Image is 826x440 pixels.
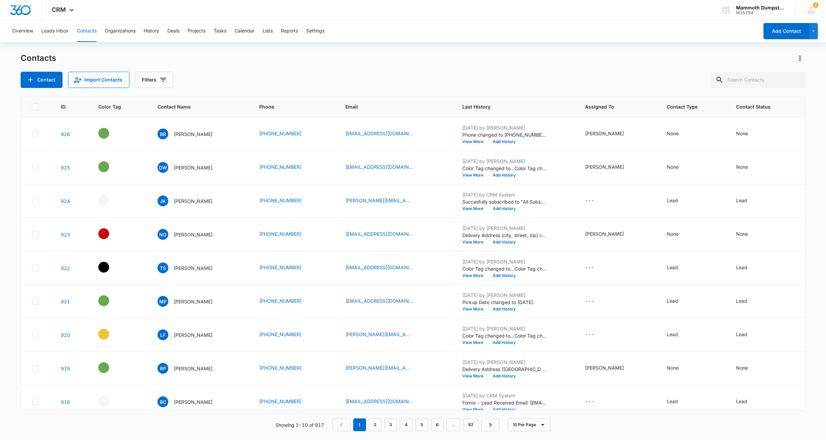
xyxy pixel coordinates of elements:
[61,198,70,204] a: Navigate to contact details page for Jennifer Kilcoin
[345,398,413,405] a: [EMAIL_ADDRESS][DOMAIN_NAME]
[667,264,678,271] div: Lead
[813,2,818,8] div: notifications count
[21,72,63,88] button: Add Contact
[488,374,520,378] button: Add History
[736,364,748,371] div: None
[462,366,547,373] p: Delivery Address ([GEOGRAPHIC_DATA]) changed to [STREET_ADDRESS].
[667,197,678,204] div: Lead
[813,2,818,8] span: 2
[488,274,520,278] button: Add History
[667,364,691,372] div: Contact Type - None - Select to Edit Field
[736,364,760,372] div: Contact Status - None - Select to Edit Field
[736,10,785,15] div: account id
[710,72,805,88] input: Search Contacts
[105,20,136,42] button: Organizations
[259,230,314,238] div: Phone - 8633980742 - Select to Edit Field
[462,173,488,177] button: View More
[736,230,748,237] div: None
[462,341,488,345] button: View More
[736,230,760,238] div: Contact Status - None - Select to Edit Field
[736,130,748,137] div: None
[157,396,168,407] span: BC
[462,124,547,131] p: [DATE] by [PERSON_NAME]
[667,103,710,110] span: Contact Type
[98,295,121,306] div: - - Select to Edit Field
[585,297,606,305] div: Assigned To - - Select to Edit Field
[157,195,225,206] div: Contact Name - Jennifer Kilcoin - Select to Edit Field
[462,307,488,311] button: View More
[259,197,314,205] div: Phone - 6055933742 - Select to Edit Field
[259,103,319,110] span: Phone
[157,195,168,206] span: JK
[462,258,547,265] p: [DATE] by [PERSON_NAME]
[462,292,547,299] p: [DATE] by [PERSON_NAME]
[41,20,69,42] button: Leads Inbox
[98,161,121,172] div: - - Select to Edit Field
[174,231,213,238] p: [PERSON_NAME]
[135,72,173,88] button: Filters
[585,331,594,339] div: ---
[353,418,366,431] em: 1
[462,274,488,278] button: View More
[488,408,520,412] button: Add History
[462,131,547,138] p: Phone changed to [PHONE_NUMBER].
[345,331,425,339] div: Email - lyndsay.fuller12@gmail.com - Select to Edit Field
[157,103,233,110] span: Contact Name
[462,332,547,339] p: Color Tag changed to ... Color Tag changed to rgb(241, 194, 50).
[585,398,606,406] div: Assigned To - - Select to Edit Field
[235,20,254,42] button: Calendar
[795,53,805,64] button: Actions
[61,103,72,110] span: ID
[61,299,70,304] a: Navigate to contact details page for Mark Pieloch
[174,331,213,339] p: [PERSON_NAME]
[52,6,66,13] span: CRM
[259,398,301,405] a: [PHONE_NUMBER]
[585,103,641,110] span: Assigned To
[462,158,547,165] p: [DATE] by [PERSON_NAME]
[736,297,747,304] div: Lead
[77,20,97,42] button: Contacts
[345,297,425,305] div: Email - PielochMJ@gmail.com - Select to Edit Field
[667,230,679,237] div: None
[345,398,425,406] div: Email - sweetcowgirl2003@gmail.com - Select to Edit Field
[488,341,520,345] button: Add History
[259,264,301,271] a: [PHONE_NUMBER]
[463,418,479,431] a: Page 92
[585,163,636,171] div: Assigned To - Bryan McCartney - Select to Edit Field
[585,364,636,372] div: Assigned To - Bryan McCartney - Select to Edit Field
[259,130,314,138] div: Phone - 6058630520 - Select to Edit Field
[157,262,225,273] div: Contact Name - Thomas Slobodnik - Select to Edit Field
[736,264,747,271] div: Lead
[98,195,121,206] div: - - Select to Edit Field
[345,163,413,170] a: [EMAIL_ADDRESS][DOMAIN_NAME]
[400,418,413,431] a: Page 4
[462,374,488,378] button: View More
[157,229,225,240] div: Contact Name - Nathan Oneal - Select to Edit Field
[667,130,691,138] div: Contact Type - None - Select to Edit Field
[345,364,413,371] a: [PERSON_NAME][EMAIL_ADDRESS][PERSON_NAME][DOMAIN_NAME]
[144,20,159,42] button: History
[585,331,606,339] div: Assigned To - - Select to Edit Field
[259,364,301,371] a: [PHONE_NUMBER]
[259,331,314,339] div: Phone - 6058632133 - Select to Edit Field
[61,265,70,271] a: Navigate to contact details page for Thomas Slobodnik
[488,240,520,244] button: Add History
[98,262,121,273] div: - - Select to Edit Field
[667,398,690,406] div: Contact Type - Lead - Select to Edit Field
[462,198,547,205] p: Succesfully subscribed to "All Subscribers".
[585,130,624,137] div: [PERSON_NAME]
[157,129,225,139] div: Contact Name - Benjamin Roman - Select to Edit Field
[345,264,413,271] a: [EMAIL_ADDRESS][DOMAIN_NAME]
[736,197,759,205] div: Contact Status - Lead - Select to Edit Field
[462,358,547,366] p: [DATE] by [PERSON_NAME]
[462,240,488,244] button: View More
[415,418,428,431] a: Page 5
[462,165,547,172] p: Color Tag changed to ... Color Tag changed to rgb(106, 168, 79).
[98,128,121,139] div: - - Select to Edit Field
[259,130,301,137] a: [PHONE_NUMBER]
[98,329,121,340] div: - - Select to Edit Field
[585,130,636,138] div: Assigned To - Bryan McCartney - Select to Edit Field
[736,130,760,138] div: Contact Status - None - Select to Edit Field
[345,230,425,238] div: Email - nathanoneal@proton.me - Select to Edit Field
[585,197,594,205] div: ---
